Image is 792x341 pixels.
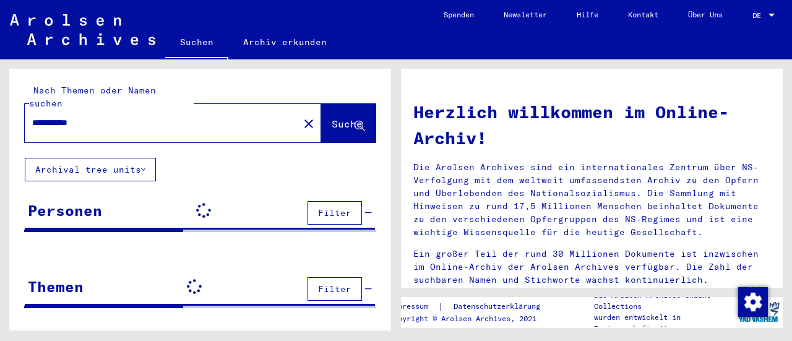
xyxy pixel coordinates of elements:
[389,300,555,313] div: |
[736,296,782,327] img: yv_logo.png
[29,85,156,109] mat-label: Nach Themen oder Namen suchen
[318,207,351,218] span: Filter
[301,116,316,131] mat-icon: close
[165,27,228,59] a: Suchen
[752,11,766,20] span: DE
[738,287,768,317] img: Zustimmung ändern
[28,275,84,298] div: Themen
[25,158,156,181] button: Archival tree units
[413,99,770,151] h1: Herzlich willkommen im Online-Archiv!
[594,312,735,334] p: wurden entwickelt in Partnerschaft mit
[594,290,735,312] p: Die Arolsen Archives Online-Collections
[413,248,770,287] p: Ein großer Teil der rund 30 Millionen Dokumente ist inzwischen im Online-Archiv der Arolsen Archi...
[738,287,767,316] div: Zustimmung ändern
[308,201,362,225] button: Filter
[444,300,555,313] a: Datenschutzerklärung
[296,111,321,136] button: Clear
[228,27,342,57] a: Archiv erkunden
[389,300,438,313] a: Impressum
[332,118,363,130] span: Suche
[389,313,555,324] p: Copyright © Arolsen Archives, 2021
[321,104,376,142] button: Suche
[10,14,155,45] img: Arolsen_neg.svg
[308,277,362,301] button: Filter
[413,161,770,239] p: Die Arolsen Archives sind ein internationales Zentrum über NS-Verfolgung mit dem weltweit umfasse...
[28,199,102,222] div: Personen
[318,283,351,295] span: Filter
